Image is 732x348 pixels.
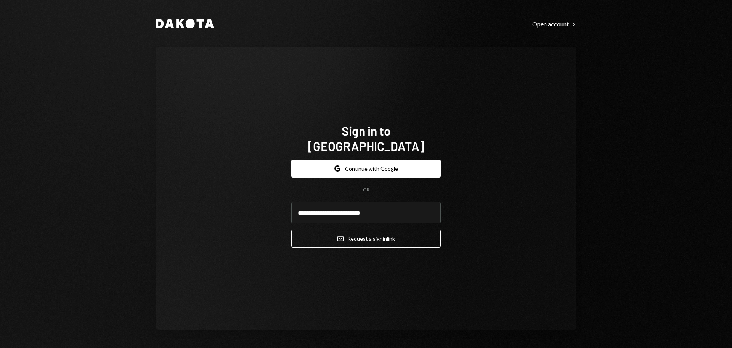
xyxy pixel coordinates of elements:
div: OR [363,187,369,193]
button: Request a signinlink [291,230,441,248]
div: Open account [532,20,576,28]
a: Open account [532,19,576,28]
button: Continue with Google [291,160,441,178]
h1: Sign in to [GEOGRAPHIC_DATA] [291,123,441,154]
